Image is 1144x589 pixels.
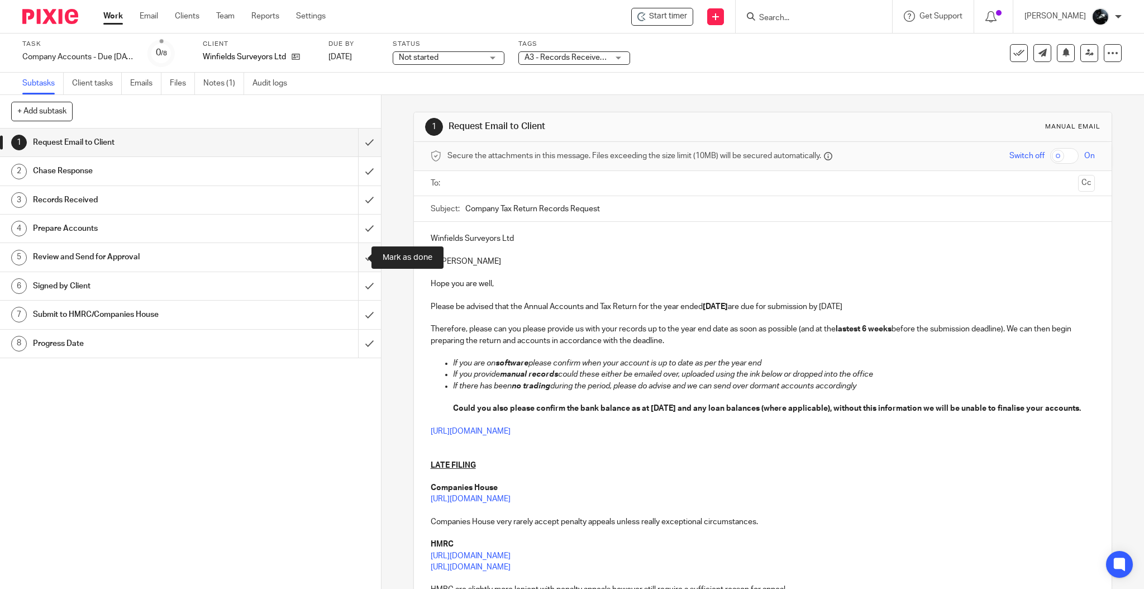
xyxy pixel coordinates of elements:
[22,51,134,63] div: Company Accounts - Due 1st May 2023 Onwards
[431,495,511,503] a: [URL][DOMAIN_NAME]
[33,192,242,208] h1: Records Received
[431,203,460,215] label: Subject:
[328,53,352,61] span: [DATE]
[11,250,27,265] div: 5
[528,359,761,367] em: please confirm when your account is up to date as per the year end
[33,163,242,179] h1: Chase Response
[495,359,528,367] em: software
[170,73,195,94] a: Files
[11,278,27,294] div: 6
[558,370,873,378] em: could these either be emailed over, uploaded using the ink below or dropped into the office
[11,164,27,179] div: 2
[649,11,687,22] span: Start timer
[431,324,1095,346] p: Therefore, please can you please provide us with your records up to the year end date as soon as ...
[1024,11,1086,22] p: [PERSON_NAME]
[431,540,454,548] strong: HMRC
[203,51,286,63] p: Winfields Surveyors Ltd
[449,121,786,132] h1: Request Email to Client
[703,303,728,311] strong: [DATE]
[251,11,279,22] a: Reports
[22,9,78,24] img: Pixie
[431,516,1095,528] p: Companies House very rarely accept penalty appeals unless really exceptional circumstances.
[518,40,630,49] label: Tags
[1078,175,1095,192] button: Cc
[631,8,693,26] div: Winfields Surveyors Ltd - Company Accounts - Due 1st May 2023 Onwards
[156,46,167,59] div: 0
[1009,150,1045,161] span: Switch off
[919,12,962,20] span: Get Support
[431,484,498,492] strong: Companies House
[296,11,326,22] a: Settings
[1084,150,1095,161] span: On
[512,382,550,390] em: no trading
[1045,122,1100,131] div: Manual email
[453,370,500,378] em: If you provide
[22,51,134,63] div: Company Accounts - Due [DATE] Onwards
[11,307,27,322] div: 7
[431,427,511,435] a: [URL][DOMAIN_NAME]
[550,382,856,390] em: during the period, please do advise and we can send over dormant accounts accordingly
[22,73,64,94] a: Subtasks
[425,118,443,136] div: 1
[11,102,73,121] button: + Add subtask
[500,370,558,378] em: manual records
[836,325,892,333] strong: lastest 6 weeks
[393,40,504,49] label: Status
[33,134,242,151] h1: Request Email to Client
[525,54,617,61] span: A3 - Records Received + 1
[431,552,511,560] a: [URL][DOMAIN_NAME]
[447,150,821,161] span: Secure the attachments in this message. Files exceeding the size limit (10MB) will be secured aut...
[453,359,495,367] em: If you are on
[33,335,242,352] h1: Progress Date
[130,73,161,94] a: Emails
[203,40,314,49] label: Client
[33,249,242,265] h1: Review and Send for Approval
[175,11,199,22] a: Clients
[216,11,235,22] a: Team
[33,220,242,237] h1: Prepare Accounts
[72,73,122,94] a: Client tasks
[431,278,1095,289] p: Hope you are well,
[453,405,1081,412] strong: Could you also please confirm the bank balance as at [DATE] and any loan balances (where applicab...
[161,50,167,56] small: /8
[431,256,1095,267] p: Hi [PERSON_NAME]
[140,11,158,22] a: Email
[33,306,242,323] h1: Submit to HMRC/Companies House
[11,192,27,208] div: 3
[431,462,476,469] u: LATE FILING
[1091,8,1109,26] img: 1000002122.jpg
[11,221,27,236] div: 4
[33,278,242,294] h1: Signed by Client
[11,135,27,150] div: 1
[22,40,134,49] label: Task
[103,11,123,22] a: Work
[431,563,511,571] a: [URL][DOMAIN_NAME]
[252,73,295,94] a: Audit logs
[453,382,512,390] em: If there has been
[328,40,379,49] label: Due by
[758,13,859,23] input: Search
[431,178,443,189] label: To:
[399,54,438,61] span: Not started
[431,233,1095,244] p: Winfields Surveyors Ltd
[431,301,1095,312] p: Please be advised that the Annual Accounts and Tax Return for the year ended are due for submissi...
[203,73,244,94] a: Notes (1)
[11,336,27,351] div: 8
